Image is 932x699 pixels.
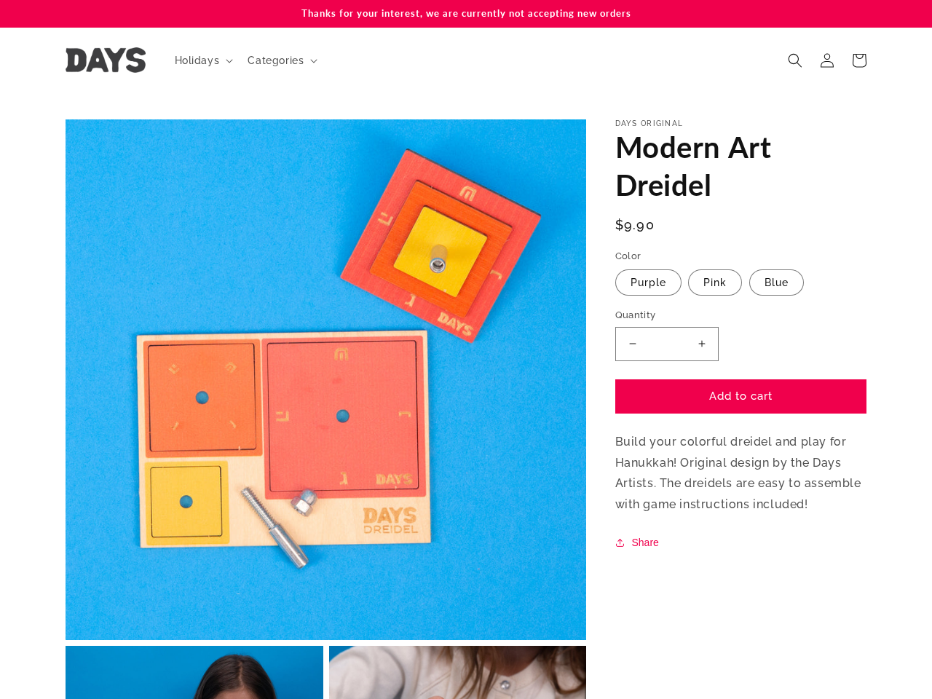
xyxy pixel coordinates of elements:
summary: Holidays [166,45,240,76]
p: Days Original [615,119,866,128]
button: Share [615,534,663,551]
span: $9.90 [615,215,655,234]
label: Blue [749,269,804,296]
span: Holidays [175,54,220,67]
summary: Categories [239,45,323,76]
h1: Modern Art Dreidel [615,128,866,204]
p: Build your colorful dreidel and play for Hanukkah! Original design by the Days Artists. The dreid... [615,432,866,516]
legend: Color [615,249,643,264]
label: Purple [615,269,682,296]
button: Add to cart [615,379,866,414]
summary: Search [779,44,811,76]
img: Days United [66,47,146,73]
label: Pink [689,269,743,296]
label: Quantity [615,308,866,323]
span: Categories [248,54,304,67]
